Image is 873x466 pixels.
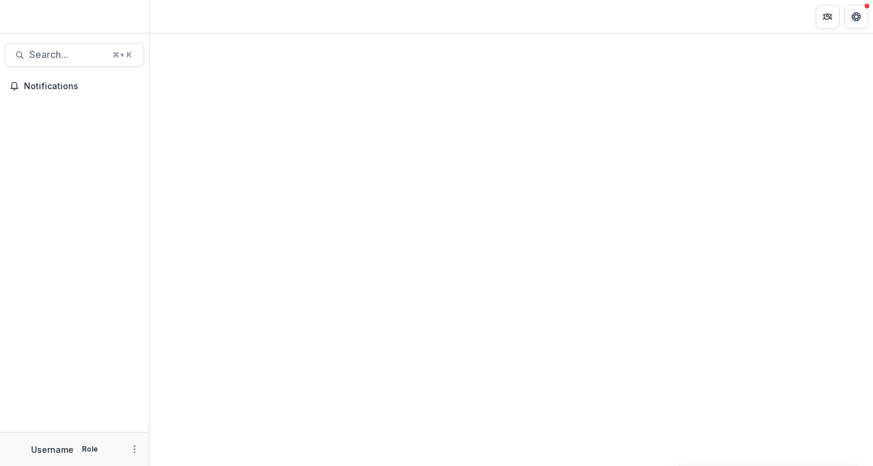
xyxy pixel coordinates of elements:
button: Notifications [5,77,144,96]
button: More [127,442,142,456]
div: ⌘ + K [110,48,134,62]
button: Partners [816,5,840,29]
span: Search... [29,49,105,60]
button: Get Help [844,5,868,29]
button: Search... [5,43,144,67]
p: Role [78,444,102,455]
span: Notifications [24,81,139,92]
nav: breadcrumb [154,8,205,25]
p: Username [31,443,74,456]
